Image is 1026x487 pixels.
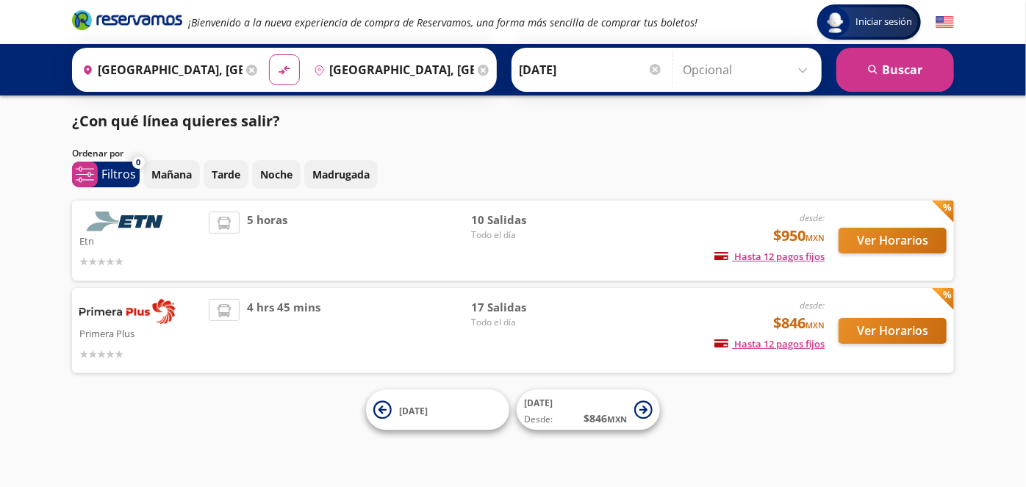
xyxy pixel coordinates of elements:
span: [DATE] [524,397,553,410]
p: Noche [260,167,293,182]
span: Hasta 12 pagos fijos [714,337,825,350]
p: Etn [79,231,201,249]
button: Buscar [836,48,954,92]
p: Primera Plus [79,324,201,342]
p: Tarde [212,167,240,182]
button: [DATE]Desde:$846MXN [517,390,660,430]
span: Desde: [524,414,553,427]
button: Madrugada [304,160,378,189]
p: Mañana [151,167,192,182]
button: 0Filtros [72,162,140,187]
span: Todo el día [471,316,574,329]
input: Buscar Destino [308,51,474,88]
input: Buscar Origen [76,51,243,88]
span: Iniciar sesión [850,15,918,29]
button: Noche [252,160,301,189]
span: $ 846 [584,411,627,427]
span: Todo el día [471,228,574,242]
span: [DATE] [399,405,428,417]
i: Brand Logo [72,9,182,31]
span: 17 Salidas [471,299,574,316]
span: 10 Salidas [471,212,574,228]
span: $846 [773,312,825,334]
span: 4 hrs 45 mins [247,299,320,362]
button: Tarde [204,160,248,189]
p: ¿Con qué línea quieres salir? [72,110,280,132]
button: Ver Horarios [839,228,947,253]
input: Elegir Fecha [519,51,663,88]
button: Ver Horarios [839,318,947,344]
span: $950 [773,225,825,247]
input: Opcional [683,51,814,88]
em: desde: [800,212,825,224]
p: Madrugada [312,167,370,182]
img: Etn [79,212,175,231]
img: Primera Plus [79,299,175,324]
button: [DATE] [366,390,509,430]
small: MXN [806,320,825,331]
em: ¡Bienvenido a la nueva experiencia de compra de Reservamos, una forma más sencilla de comprar tus... [188,15,697,29]
span: 5 horas [247,212,287,270]
span: 0 [137,156,141,169]
a: Brand Logo [72,9,182,35]
button: Mañana [143,160,200,189]
small: MXN [806,232,825,243]
p: Ordenar por [72,147,123,160]
button: English [936,13,954,32]
span: Hasta 12 pagos fijos [714,250,825,263]
p: Filtros [101,165,136,183]
small: MXN [607,414,627,425]
em: desde: [800,299,825,311]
